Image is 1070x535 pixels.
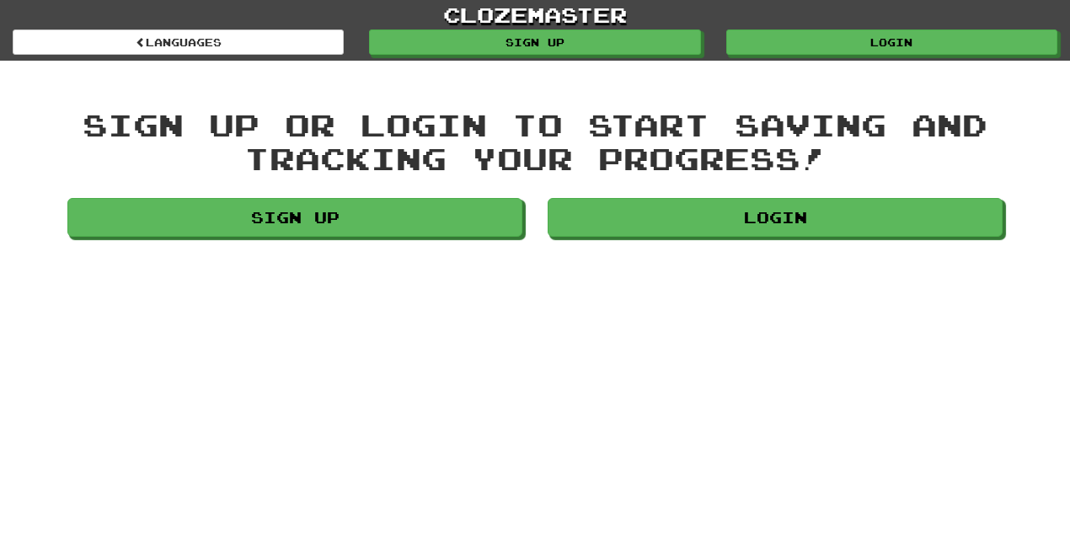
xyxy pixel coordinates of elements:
[369,29,700,55] a: Sign up
[548,198,1003,237] a: Login
[13,29,344,55] a: Languages
[67,198,522,237] a: Sign up
[726,29,1057,55] a: Login
[67,108,1003,174] div: Sign up or login to start saving and tracking your progress!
